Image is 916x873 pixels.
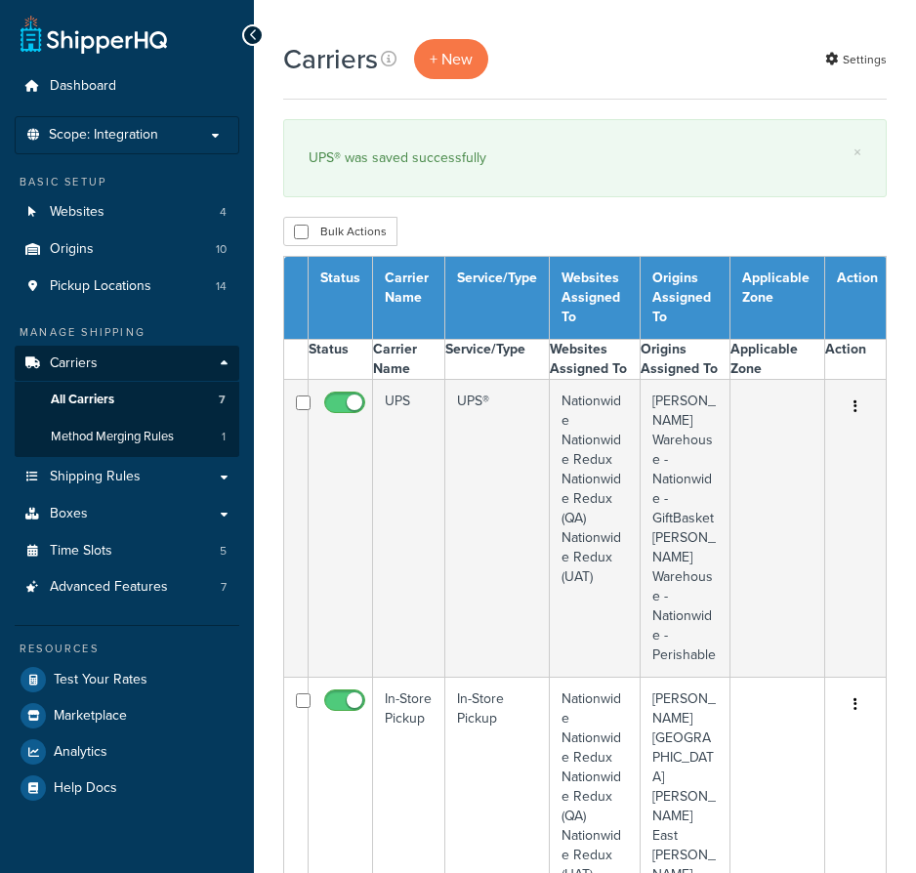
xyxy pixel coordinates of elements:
[51,392,114,408] span: All Carriers
[50,78,116,95] span: Dashboard
[550,380,641,678] td: Nationwide Nationwide Redux Nationwide Redux (QA) Nationwide Redux (UAT)
[15,382,239,418] li: All Carriers
[15,194,239,230] a: Websites 4
[15,569,239,605] a: Advanced Features 7
[550,340,641,380] th: Websites Assigned To
[15,641,239,657] div: Resources
[15,346,239,457] li: Carriers
[54,672,147,688] span: Test Your Rates
[15,382,239,418] a: All Carriers 7
[54,708,127,725] span: Marketplace
[15,496,239,532] a: Boxes
[50,241,94,258] span: Origins
[309,145,861,172] div: UPS® was saved successfully
[15,533,239,569] li: Time Slots
[49,127,158,144] span: Scope: Integration
[15,770,239,806] a: Help Docs
[283,40,378,78] h1: Carriers
[283,217,397,246] button: Bulk Actions
[15,231,239,268] li: Origins
[50,469,141,485] span: Shipping Rules
[373,257,445,340] th: Carrier Name
[309,340,373,380] th: Status
[445,340,550,380] th: Service/Type
[15,533,239,569] a: Time Slots 5
[825,340,887,380] th: Action
[50,579,168,596] span: Advanced Features
[15,324,239,341] div: Manage Shipping
[15,419,239,455] a: Method Merging Rules 1
[309,257,373,340] th: Status
[50,278,151,295] span: Pickup Locations
[50,204,104,221] span: Websites
[219,392,226,408] span: 7
[220,543,227,560] span: 5
[15,68,239,104] a: Dashboard
[854,145,861,160] a: ×
[640,257,729,340] th: Origins Assigned To
[825,46,887,73] a: Settings
[50,506,88,522] span: Boxes
[729,257,824,340] th: Applicable Zone
[640,340,729,380] th: Origins Assigned To
[640,380,729,678] td: [PERSON_NAME] Warehouse - Nationwide - GiftBasket [PERSON_NAME] Warehouse - Nationwide - Perishable
[15,459,239,495] a: Shipping Rules
[373,380,445,678] td: UPS
[50,355,98,372] span: Carriers
[373,340,445,380] th: Carrier Name
[54,744,107,761] span: Analytics
[15,194,239,230] li: Websites
[15,419,239,455] li: Method Merging Rules
[15,174,239,190] div: Basic Setup
[15,662,239,697] a: Test Your Rates
[21,15,167,54] a: ShipperHQ Home
[15,269,239,305] li: Pickup Locations
[729,340,824,380] th: Applicable Zone
[221,579,227,596] span: 7
[445,380,550,678] td: UPS®
[414,39,488,79] a: + New
[51,429,174,445] span: Method Merging Rules
[15,698,239,733] a: Marketplace
[550,257,641,340] th: Websites Assigned To
[15,734,239,769] a: Analytics
[15,269,239,305] a: Pickup Locations 14
[216,278,227,295] span: 14
[54,780,117,797] span: Help Docs
[220,204,227,221] span: 4
[445,257,550,340] th: Service/Type
[15,569,239,605] li: Advanced Features
[15,346,239,382] a: Carriers
[825,257,887,340] th: Action
[216,241,227,258] span: 10
[50,543,112,560] span: Time Slots
[15,231,239,268] a: Origins 10
[222,429,226,445] span: 1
